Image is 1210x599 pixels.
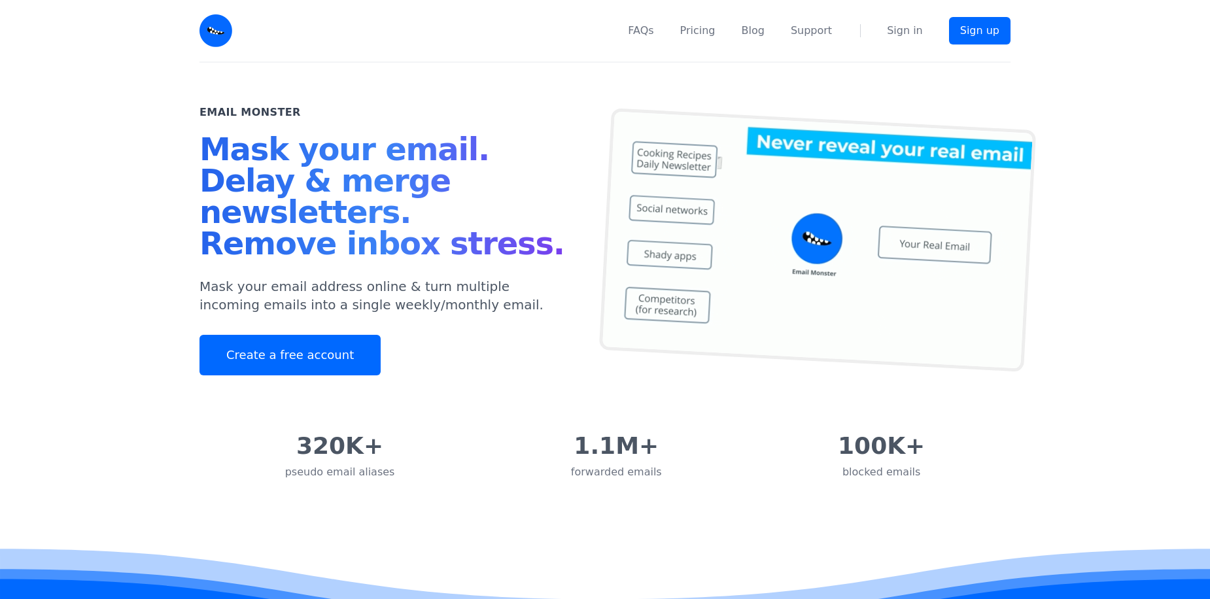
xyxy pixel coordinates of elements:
div: 100K+ [838,433,925,459]
a: Blog [742,23,765,39]
p: Mask your email address online & turn multiple incoming emails into a single weekly/monthly email. [199,277,574,314]
img: temp mail, free temporary mail, Temporary Email [599,108,1036,372]
a: Support [791,23,832,39]
img: Email Monster [199,14,232,47]
a: Create a free account [199,335,381,375]
div: 1.1M+ [571,433,662,459]
a: FAQs [628,23,653,39]
h1: Mask your email. Delay & merge newsletters. Remove inbox stress. [199,133,574,264]
div: forwarded emails [571,464,662,480]
div: pseudo email aliases [285,464,395,480]
h2: Email Monster [199,105,301,120]
div: 320K+ [285,433,395,459]
a: Sign in [887,23,923,39]
a: Pricing [680,23,716,39]
div: blocked emails [838,464,925,480]
a: Sign up [949,17,1011,44]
